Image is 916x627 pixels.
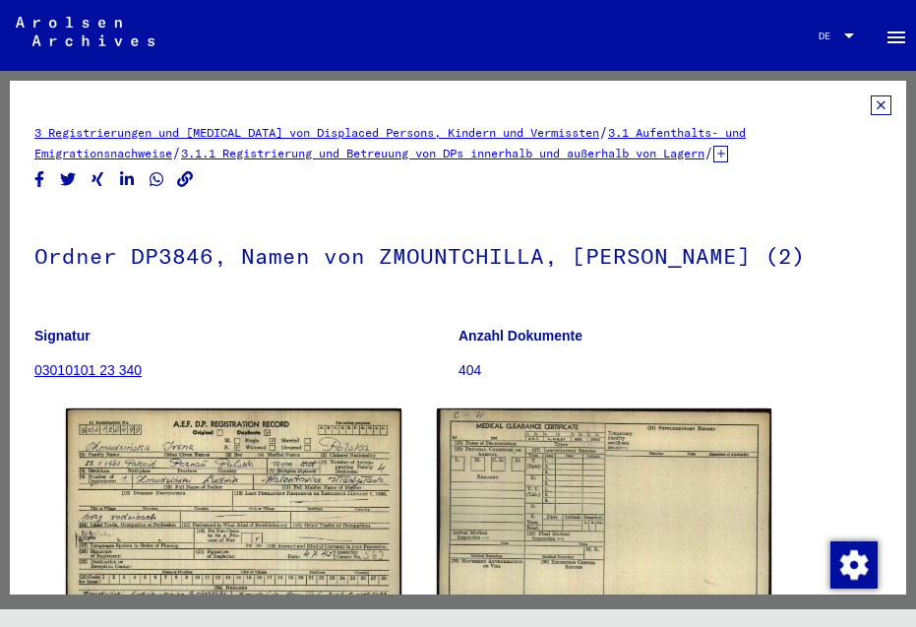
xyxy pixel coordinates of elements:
button: Share on WhatsApp [147,167,167,192]
a: 3 Registrierungen und [MEDICAL_DATA] von Displaced Persons, Kindern und Vermissten [34,125,599,140]
mat-icon: Side nav toggle icon [885,26,908,49]
button: Toggle sidenav [877,16,916,55]
p: 404 [458,360,882,381]
img: 001.jpg [66,408,401,620]
img: Zustimmung ändern [830,541,878,589]
span: / [599,123,608,141]
span: / [172,144,181,161]
div: Zustimmung ändern [829,540,877,588]
button: Share on Facebook [30,167,50,192]
a: 03010101 23 340 [34,362,142,378]
a: 3.1.1 Registrierung und Betreuung von DPs innerhalb und außerhalb von Lagern [181,146,704,160]
button: Share on LinkedIn [117,167,138,192]
b: Anzahl Dokumente [458,328,582,344]
img: 002.jpg [437,408,772,622]
b: Signatur [34,328,91,344]
button: Copy link [175,167,196,192]
button: Share on Xing [88,167,108,192]
img: Arolsen_neg.svg [16,17,154,46]
button: Share on Twitter [58,167,79,192]
span: DE [819,31,840,41]
h1: Ordner DP3846, Namen von ZMOUNTCHILLA, [PERSON_NAME] (2) [34,211,882,297]
span: / [704,144,713,161]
